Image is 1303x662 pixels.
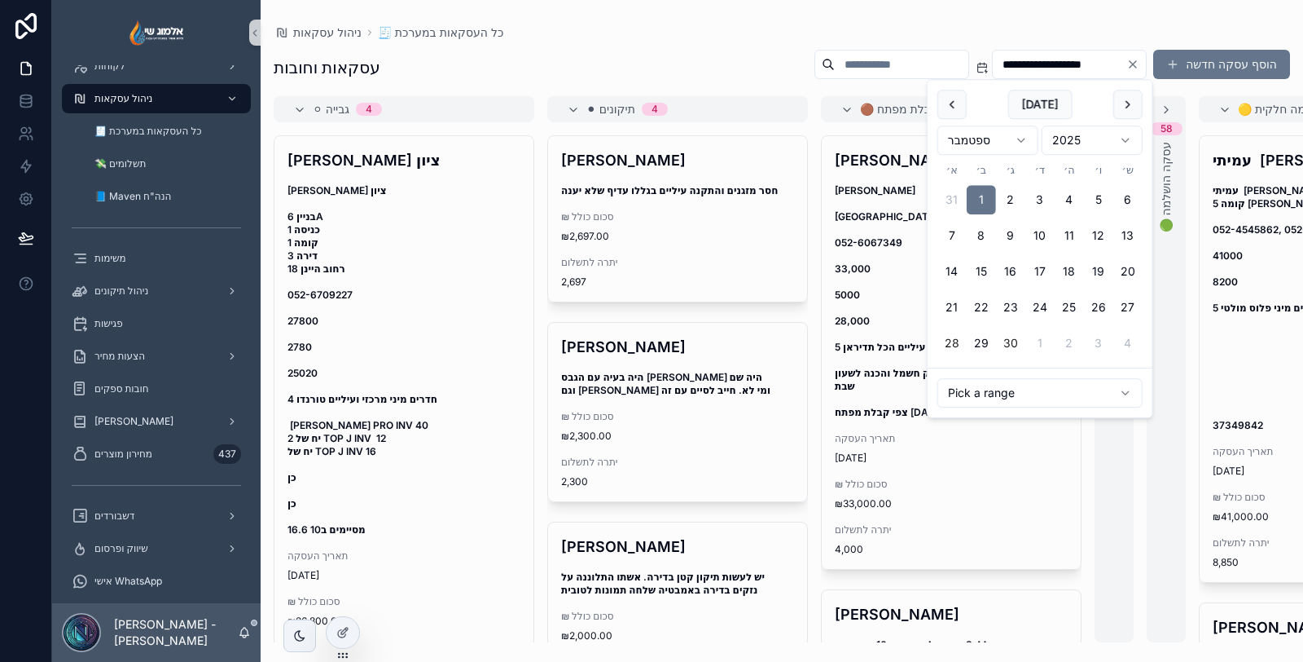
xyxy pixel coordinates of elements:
th: יום שני [967,161,996,179]
button: יום ראשון, 31 באוגוסט 2025 [937,185,967,214]
th: יום שבת [1113,161,1143,179]
button: יום רביעי, 24 בספטמבר 2025 [1025,293,1055,322]
button: יום שני, 15 בספטמבר 2025 [967,257,996,286]
span: 4,000 [835,543,1068,556]
div: 4 [651,103,658,116]
h4: [PERSON_NAME] [561,149,794,171]
button: יום שלישי, 16 בספטמבר 2025 [996,257,1025,286]
a: לקוחות [62,51,251,81]
span: [PERSON_NAME] [94,415,173,428]
button: יום חמישי, 2 באוקטובר 2025 [1055,329,1084,358]
h4: [PERSON_NAME] [561,336,794,358]
th: יום שלישי [996,161,1025,179]
button: יום שלישי, 30 בספטמבר 2025 [996,329,1025,358]
th: יום חמישי [1055,161,1084,179]
a: [PERSON_NAME][PERSON_NAME] [GEOGRAPHIC_DATA] השחר 8/23 קומה -4 052-6067349 33,000 5000 28,000 5 ח... [821,135,1081,570]
button: יום רביעי, 17 בספטמבר 2025 [1025,257,1055,286]
span: ⚪ גבייה [313,101,349,117]
span: ניהול תיקונים [94,285,148,298]
a: 💸 תשלומים [81,149,251,179]
h4: [PERSON_NAME] [835,603,1068,625]
button: יום ראשון, 21 בספטמבר 2025 [937,293,967,322]
span: ₪2,000.00 [561,629,794,642]
button: יום שישי, 19 בספטמבר 2025 [1084,257,1113,286]
span: ניהול עסקאות [293,24,362,41]
strong: [PERSON_NAME] ציון בניין 6A כניסה 1 קומה 1 דירה 3 רחוב היינן 18 052-6709227 27800 2780 25020 4 חד... [287,184,437,536]
button: יום שבת, 4 באוקטובר 2025 [1113,329,1143,358]
span: 🧾 כל העסקאות במערכת [94,125,202,138]
th: יום שישי [1084,161,1113,179]
button: יום שבת, 13 בספטמבר 2025 [1113,221,1143,250]
a: חובות ספקים [62,374,251,404]
strong: היה בעיה עם הגבס [PERSON_NAME] היה שם וגם [PERSON_NAME] ומי לא. חייב לסיים עם זה [561,371,770,396]
span: לקוחות [94,60,125,73]
a: 📘 Maven הנה"ח [81,182,251,211]
a: משימות [62,244,251,273]
button: Clear [1126,58,1146,71]
strong: יש לעשות תיקון קטן בדירה. אשתו התלוננה על נזקים בדירה באמבטיה שלחה תמונות לטובית [561,571,767,596]
button: יום שלישי, 9 בספטמבר 2025 [996,221,1025,250]
span: ₪33,000.00 [835,497,1068,510]
span: [DATE] [287,569,520,582]
button: יום שני, 8 בספטמבר 2025 [967,221,996,250]
a: 🧾 כל העסקאות במערכת [81,117,251,146]
strong: [PERSON_NAME] [GEOGRAPHIC_DATA] השחר 8/23 קומה -4 052-6067349 33,000 5000 28,000 5 חדרים עיליים ה... [835,184,1051,418]
table: ספטמבר 2025 [937,161,1143,358]
button: יום שני, 1 בספטמבר 2025, selected [967,185,996,214]
span: 📘 Maven הנה"ח [94,190,171,203]
div: 58 [1160,122,1173,135]
span: ₪ סכום כולל [835,478,1068,491]
button: יום חמישי, 4 בספטמבר 2025 [1055,185,1084,214]
button: יום חמישי, 11 בספטמבר 2025 [1055,221,1084,250]
span: ₪ סכום כולל [561,410,794,423]
span: יתרה לתשלום [835,523,1068,536]
button: יום רביעי, 10 בספטמבר 2025 [1025,221,1055,250]
button: יום שלישי, 23 בספטמבר 2025 [996,293,1025,322]
a: מחירון מוצרים437 [62,439,251,469]
span: 🟤 טרם קבלת מפתח [860,101,963,117]
span: אישי WhatsApp [94,575,162,588]
span: ₪ סכום כולל [287,595,520,608]
button: יום ראשון, 7 בספטמבר 2025 [937,221,967,250]
button: יום שני, 22 בספטמבר 2025 [967,293,996,322]
span: תאריך העסקה [835,432,1068,445]
button: יום חמישי, 25 בספטמבר 2025 [1055,293,1084,322]
span: יתרה לתשלום [287,641,520,654]
button: יום שישי, 26 בספטמבר 2025 [1084,293,1113,322]
button: יום רביעי, 3 בספטמבר 2025 [1025,185,1055,214]
span: [DATE] [835,452,1068,465]
h4: [PERSON_NAME] [835,149,1068,171]
span: 🟢 עסקה הושלמה [1158,142,1174,232]
span: ₪ סכום כולל [561,610,794,623]
span: יתרה לתשלום [561,456,794,469]
button: הוסף עסקה חדשה [1153,50,1290,79]
strong: חסר מזגנים והתקנה עיליים בגללו עדיף שלא יענה [561,184,778,196]
span: ₪26,800.00 [287,615,520,628]
span: דשבורדים [94,510,134,523]
span: 💸 תשלומים [94,157,146,170]
span: ₪2,300.00 [561,430,794,443]
button: Relative time [937,378,1143,408]
h1: עסקאות וחובות [274,56,380,79]
button: יום שלישי, 2 בספטמבר 2025 [996,185,1025,214]
a: אישי WhatsApp [62,567,251,596]
button: יום שבת, 20 בספטמבר 2025 [1113,257,1143,286]
button: יום שבת, 6 בספטמבר 2025 [1113,185,1143,214]
span: שיווק ופרסום [94,542,148,555]
button: יום שישי, 5 בספטמבר 2025 [1084,185,1113,214]
span: מחירון מוצרים [94,448,152,461]
a: [PERSON_NAME]חסר מזגנים והתקנה עיליים בגללו עדיף שלא יענה₪ סכום כולל₪2,697.00יתרה לתשלום2,697 [547,135,808,302]
div: scrollable content [52,65,261,603]
button: יום חמישי, 18 בספטמבר 2025 [1055,257,1084,286]
a: שיווק ופרסום [62,534,251,563]
strong: כולל: 3 מטר סלוט שחור, 10 ספוטטים [835,638,998,651]
a: הצעות מחיר [62,342,251,371]
a: [PERSON_NAME] [62,407,251,436]
button: Today, יום ראשון, 28 בספטמבר 2025 [937,329,967,358]
th: יום ראשון [937,161,967,179]
a: 🧾 כל העסקאות במערכת [378,24,504,41]
a: פגישות [62,309,251,338]
span: חובות ספקים [94,382,149,395]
